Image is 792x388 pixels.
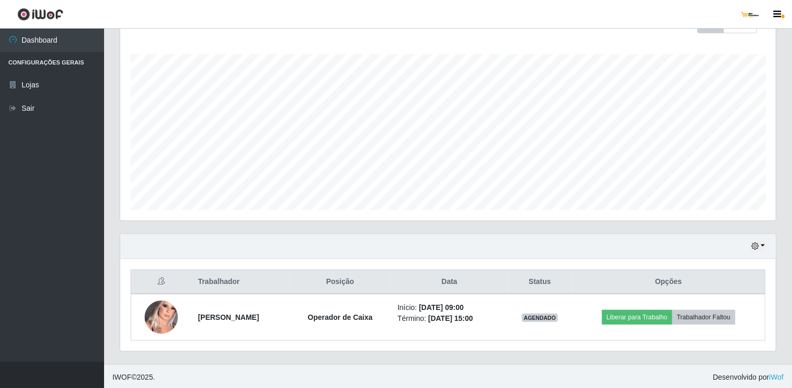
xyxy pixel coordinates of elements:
[769,373,784,381] a: iWof
[308,313,373,321] strong: Operador de Caixa
[112,373,132,381] span: IWOF
[391,270,508,294] th: Data
[192,270,289,294] th: Trabalhador
[508,270,572,294] th: Status
[198,313,259,321] strong: [PERSON_NAME]
[572,270,765,294] th: Opções
[145,280,178,354] img: 1718151507068.jpeg
[419,303,464,312] time: [DATE] 09:00
[522,314,558,322] span: AGENDADO
[17,8,63,21] img: CoreUI Logo
[398,313,502,324] li: Término:
[713,372,784,383] span: Desenvolvido por
[602,310,672,325] button: Liberar para Trabalho
[112,372,155,383] span: © 2025 .
[289,270,391,294] th: Posição
[428,314,473,322] time: [DATE] 15:00
[672,310,735,325] button: Trabalhador Faltou
[398,302,502,313] li: Início:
